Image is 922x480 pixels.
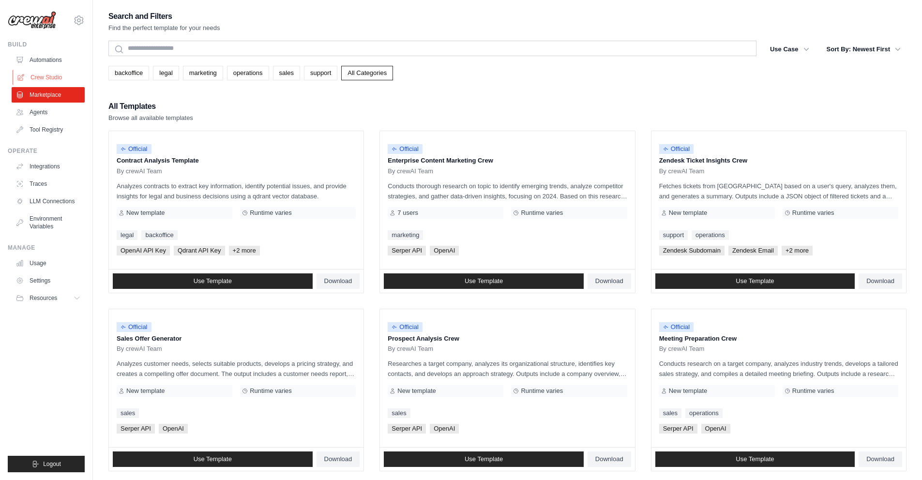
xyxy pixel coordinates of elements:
a: marketing [388,230,423,240]
a: Download [859,451,902,467]
a: legal [117,230,137,240]
span: OpenAI API Key [117,246,170,255]
p: Meeting Preparation Crew [659,334,898,344]
span: Runtime varies [792,209,834,217]
div: Build [8,41,85,48]
h2: Search and Filters [108,10,220,23]
span: OpenAI [430,246,459,255]
a: All Categories [341,66,393,80]
a: Use Template [384,451,584,467]
a: backoffice [108,66,149,80]
span: Official [659,322,694,332]
span: OpenAI [430,424,459,434]
span: By crewAI Team [117,167,162,175]
a: operations [692,230,729,240]
span: Resources [30,294,57,302]
p: Prospect Analysis Crew [388,334,627,344]
span: +2 more [782,246,813,255]
a: operations [685,408,723,418]
span: Use Template [194,455,232,463]
span: Official [388,144,423,154]
button: Use Case [764,41,815,58]
span: Official [117,144,151,154]
span: Zendesk Subdomain [659,246,725,255]
a: sales [273,66,300,80]
p: Analyzes contracts to extract key information, identify potential issues, and provide insights fo... [117,181,356,201]
a: legal [153,66,179,80]
a: Usage [12,255,85,271]
span: Download [866,455,894,463]
span: Download [595,277,623,285]
p: Analyzes customer needs, selects suitable products, develops a pricing strategy, and creates a co... [117,359,356,379]
a: backoffice [141,230,177,240]
span: Serper API [388,424,426,434]
span: By crewAI Team [117,345,162,353]
span: New template [669,387,707,395]
a: Download [317,451,360,467]
a: Settings [12,273,85,288]
button: Sort By: Newest First [821,41,907,58]
p: Enterprise Content Marketing Crew [388,156,627,165]
span: By crewAI Team [388,345,433,353]
a: Traces [12,176,85,192]
span: By crewAI Team [659,167,705,175]
button: Logout [8,456,85,472]
span: 7 users [397,209,418,217]
span: Download [595,455,623,463]
a: Use Template [655,273,855,289]
span: OpenAI [701,424,730,434]
a: support [659,230,688,240]
p: Fetches tickets from [GEOGRAPHIC_DATA] based on a user's query, analyzes them, and generates a su... [659,181,898,201]
a: Tool Registry [12,122,85,137]
a: sales [659,408,681,418]
a: Environment Variables [12,211,85,234]
a: Crew Studio [13,70,86,85]
span: Official [659,144,694,154]
span: Use Template [194,277,232,285]
div: Manage [8,244,85,252]
h2: All Templates [108,100,193,113]
a: sales [388,408,410,418]
a: Integrations [12,159,85,174]
a: Use Template [384,273,584,289]
span: Zendesk Email [728,246,778,255]
span: Runtime varies [250,209,292,217]
a: Automations [12,52,85,68]
span: Use Template [736,455,774,463]
span: Download [324,455,352,463]
a: support [304,66,337,80]
a: operations [227,66,269,80]
span: New template [669,209,707,217]
span: Runtime varies [250,387,292,395]
p: Conducts research on a target company, analyzes industry trends, develops a tailored sales strate... [659,359,898,379]
a: Agents [12,105,85,120]
span: Use Template [736,277,774,285]
a: LLM Connections [12,194,85,209]
p: Find the perfect template for your needs [108,23,220,33]
span: Runtime varies [521,209,563,217]
span: Qdrant API Key [174,246,225,255]
a: Use Template [655,451,855,467]
p: Researches a target company, analyzes its organizational structure, identifies key contacts, and ... [388,359,627,379]
span: Use Template [465,277,503,285]
p: Browse all available templates [108,113,193,123]
span: By crewAI Team [388,167,433,175]
a: Download [859,273,902,289]
p: Sales Offer Generator [117,334,356,344]
span: OpenAI [159,424,188,434]
span: Serper API [659,424,697,434]
span: Download [866,277,894,285]
span: Serper API [117,424,155,434]
span: By crewAI Team [659,345,705,353]
span: Official [388,322,423,332]
a: Marketplace [12,87,85,103]
a: sales [117,408,139,418]
span: Use Template [465,455,503,463]
span: +2 more [229,246,260,255]
a: Download [317,273,360,289]
span: New template [126,387,165,395]
button: Resources [12,290,85,306]
span: Runtime varies [792,387,834,395]
a: Use Template [113,273,313,289]
p: Conducts thorough research on topic to identify emerging trends, analyze competitor strategies, a... [388,181,627,201]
